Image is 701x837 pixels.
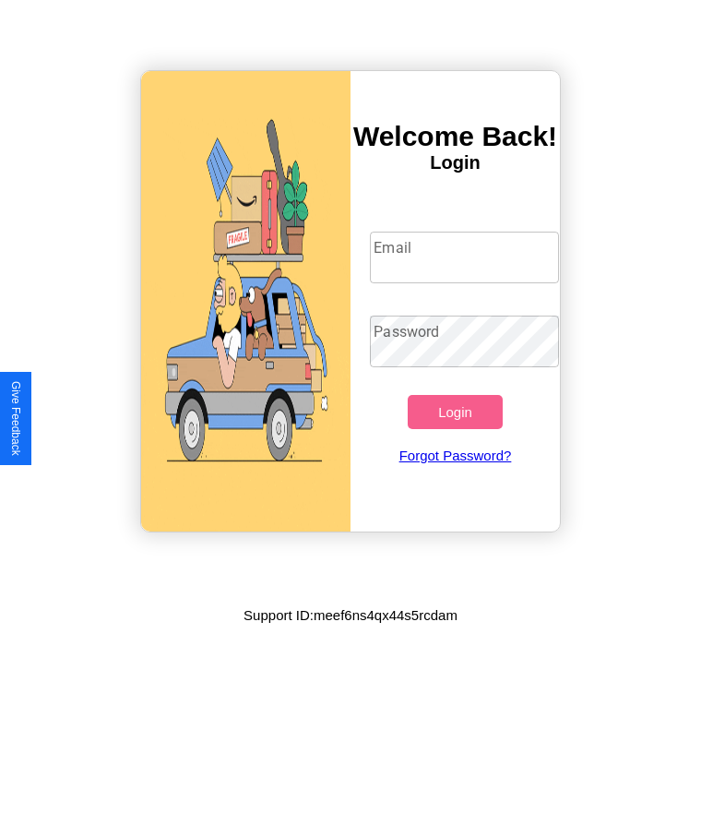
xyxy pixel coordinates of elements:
[408,395,502,429] button: Login
[9,381,22,456] div: Give Feedback
[141,71,350,532] img: gif
[244,603,457,628] p: Support ID: meef6ns4qx44s5rcdam
[361,429,549,482] a: Forgot Password?
[350,152,560,173] h4: Login
[350,121,560,152] h3: Welcome Back!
